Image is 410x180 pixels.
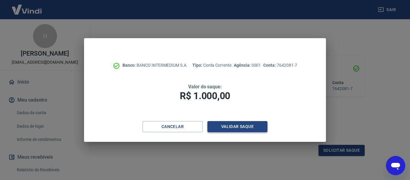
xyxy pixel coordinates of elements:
[263,63,277,68] span: Conta:
[180,90,230,102] span: R$ 1.000,00
[386,156,405,175] iframe: Botão para abrir a janela de mensagens
[192,63,203,68] span: Tipo:
[192,62,231,69] p: Conta Corrente
[122,63,137,68] span: Banco:
[122,62,188,69] p: BANCO INTERMEDIUM S.A.
[143,121,203,132] button: Cancelar
[234,63,252,68] span: Agência:
[234,62,261,69] p: 0001
[207,121,267,132] button: Validar saque
[188,84,222,90] span: Valor do saque:
[263,62,297,69] p: 7642081-7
